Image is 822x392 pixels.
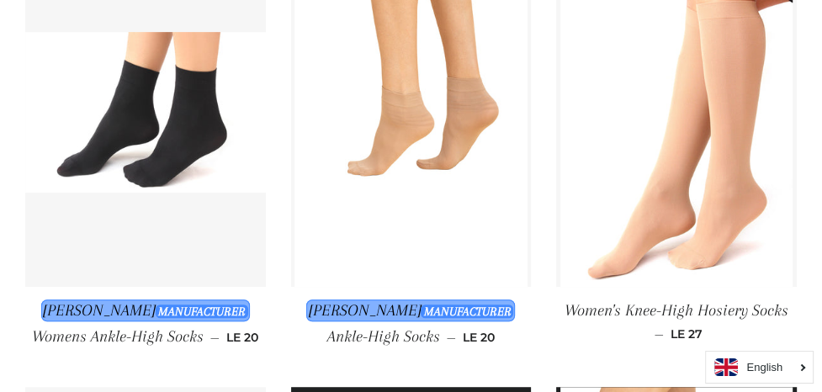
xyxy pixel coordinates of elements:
span: [PERSON_NAME] [306,299,515,321]
span: LE 20 [463,330,495,345]
span: LE 27 [671,326,703,342]
span: Manufacturer [156,305,248,318]
span: Womens Ankle-High Socks [32,301,251,346]
span: Women's Knee-High Hosiery Socks [565,301,788,320]
a: Women's Knee-High Hosiery Socks — LE 27 [556,287,797,356]
span: LE 20 [226,330,258,345]
span: — [447,330,456,345]
span: Ankle-High Socks [305,301,516,346]
span: [PERSON_NAME] [41,299,250,321]
a: [PERSON_NAME]Manufacturer Ankle-High Socks — LE 20 [291,287,532,362]
i: English [746,362,782,373]
span: — [210,330,220,345]
span: Manufacturer [421,305,513,318]
a: English [714,358,804,376]
span: — [655,326,664,342]
a: [PERSON_NAME]Manufacturer Womens Ankle-High Socks — LE 20 [25,287,266,362]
